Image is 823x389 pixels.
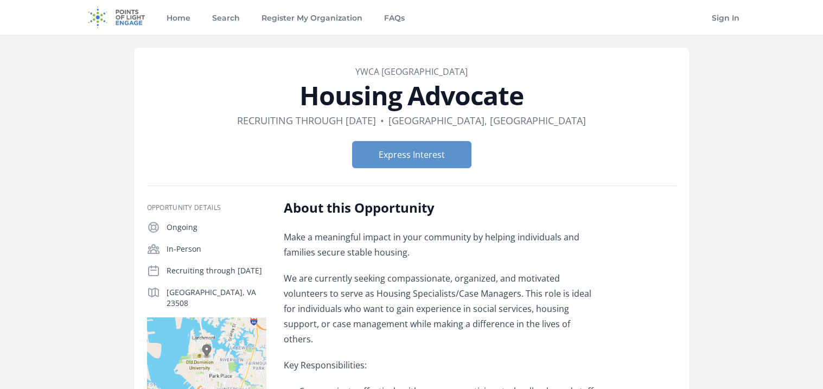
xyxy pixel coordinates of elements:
p: Make a meaningful impact in your community by helping individuals and families secure stable hous... [284,229,601,260]
h3: Opportunity Details [147,203,266,212]
dd: Recruiting through [DATE] [237,113,376,128]
p: Key Responsibilities: [284,358,601,373]
p: [GEOGRAPHIC_DATA], VA 23508 [167,287,266,309]
h1: Housing Advocate [147,82,677,109]
h2: About this Opportunity [284,199,601,216]
p: Recruiting through [DATE] [167,265,266,276]
div: • [380,113,384,128]
button: Express Interest [352,141,471,168]
a: YWCA [GEOGRAPHIC_DATA] [355,66,468,78]
dd: [GEOGRAPHIC_DATA], [GEOGRAPHIC_DATA] [388,113,586,128]
p: Ongoing [167,222,266,233]
p: In-Person [167,244,266,254]
p: We are currently seeking compassionate, organized, and motivated volunteers to serve as Housing S... [284,271,601,347]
